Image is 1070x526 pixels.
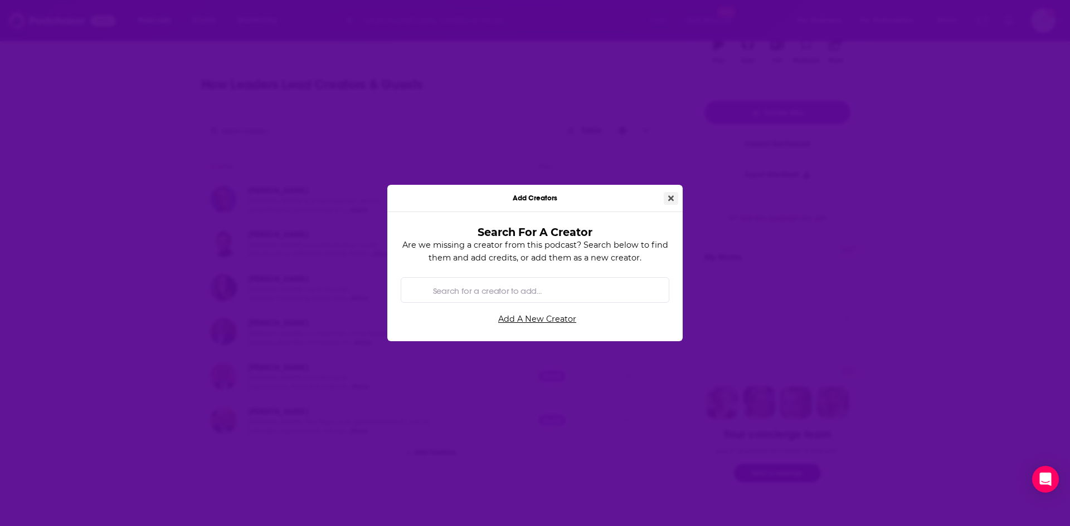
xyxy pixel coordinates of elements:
[1032,466,1059,493] div: Open Intercom Messenger
[401,239,669,264] p: Are we missing a creator from this podcast? Search below to find them and add credits, or add the...
[419,225,651,239] h3: Search For A Creator
[664,192,678,205] button: Close
[429,278,660,303] input: Search for a creator to add...
[387,185,683,212] div: Add Creators
[401,277,669,303] div: Search by entity type
[405,309,669,328] a: Add A New Creator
